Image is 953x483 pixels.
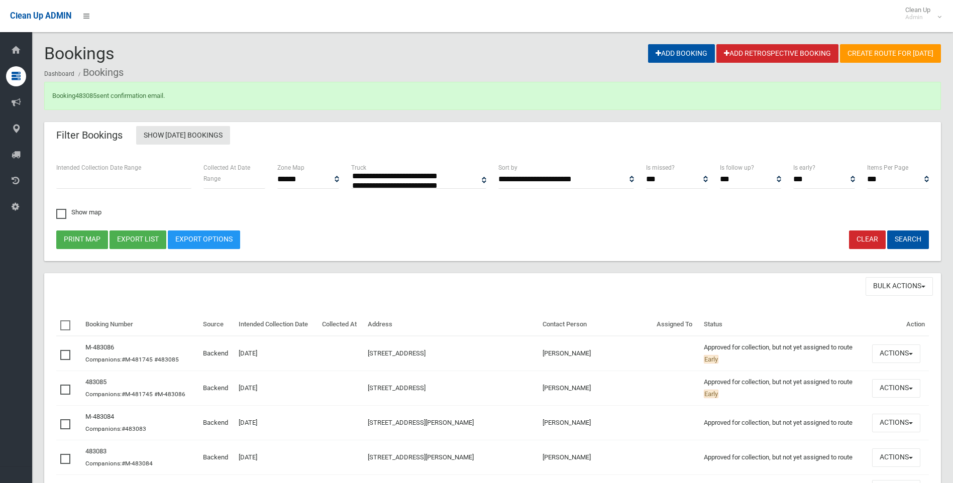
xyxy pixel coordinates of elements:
a: Export Options [168,230,240,249]
td: [DATE] [235,336,318,371]
button: Export list [110,230,166,249]
td: Backend [199,440,235,475]
span: Bookings [44,43,115,63]
a: Create route for [DATE] [840,44,941,63]
td: [DATE] [235,406,318,440]
a: #M-481745 [122,391,153,398]
th: Source [199,313,235,336]
small: Companions: [85,356,180,363]
span: Early [704,390,718,398]
a: M-483086 [85,343,114,351]
td: Approved for collection, but not yet assigned to route [700,440,869,475]
a: [STREET_ADDRESS] [368,384,426,392]
a: Add Booking [648,44,715,63]
th: Intended Collection Date [235,313,318,336]
a: Show [DATE] Bookings [136,126,230,145]
td: [PERSON_NAME] [539,406,653,440]
button: Actions [872,344,920,363]
td: [PERSON_NAME] [539,440,653,475]
small: Admin [905,14,930,21]
td: Backend [199,336,235,371]
a: #M-483086 [154,391,185,398]
td: Approved for collection, but not yet assigned to route [700,406,869,440]
button: Search [887,230,929,249]
th: Action [868,313,929,336]
span: Clean Up [900,6,940,21]
li: Bookings [76,63,124,82]
td: [PERSON_NAME] [539,371,653,406]
th: Assigned To [653,313,700,336]
td: Approved for collection, but not yet assigned to route [700,371,869,406]
small: Companions: [85,460,154,467]
td: Backend [199,371,235,406]
label: Truck [351,162,366,173]
a: #M-481745 [122,356,153,363]
th: Status [700,313,869,336]
a: Dashboard [44,70,74,77]
small: Companions: [85,425,148,432]
button: Actions [872,414,920,432]
td: Approved for collection, but not yet assigned to route [700,336,869,371]
th: Booking Number [81,313,199,336]
td: Backend [199,406,235,440]
span: Clean Up ADMIN [10,11,71,21]
small: Companions: [85,391,187,398]
button: Bulk Actions [866,277,933,296]
a: M-483084 [85,413,114,420]
button: Actions [872,448,920,467]
a: [STREET_ADDRESS][PERSON_NAME] [368,453,474,461]
button: Actions [872,379,920,398]
td: [DATE] [235,440,318,475]
a: Clear [849,230,886,249]
span: Early [704,355,718,364]
a: [STREET_ADDRESS] [368,349,426,357]
div: Booking sent confirmation email. [44,82,941,110]
a: #483085 [154,356,179,363]
button: Print map [56,230,108,249]
a: [STREET_ADDRESS][PERSON_NAME] [368,419,474,426]
a: 483083 [85,447,107,455]
span: Show map [56,209,101,215]
a: #M-483084 [122,460,153,467]
a: Add Retrospective Booking [716,44,838,63]
header: Filter Bookings [44,126,135,145]
a: 483085 [75,92,96,99]
th: Contact Person [539,313,653,336]
a: 483085 [85,378,107,386]
th: Address [364,313,539,336]
th: Collected At [318,313,364,336]
td: [PERSON_NAME] [539,336,653,371]
a: #483083 [122,425,146,432]
td: [DATE] [235,371,318,406]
